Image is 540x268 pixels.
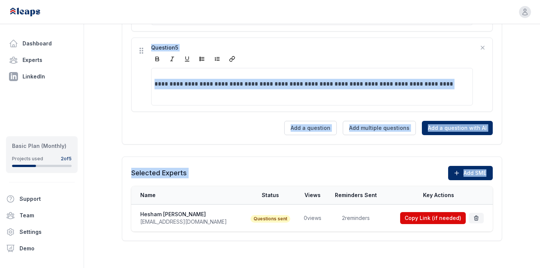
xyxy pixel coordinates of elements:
button: Numbered List [211,53,223,65]
div: Basic Plan (Monthly) [12,142,72,150]
a: LinkedIn [6,69,78,84]
span: Hesham [PERSON_NAME] [140,211,238,218]
button: Add a question [284,121,337,135]
button: Delete SME [469,213,484,223]
span: Questions sent [250,215,290,223]
td: 0 views [297,205,327,232]
div: Projects used [12,156,43,162]
div: 2 of 5 [61,156,72,162]
button: Copy Link (if needed) [400,212,466,224]
button: Add SME [448,166,493,180]
th: Reminders Sent [327,186,384,205]
button: Add multiple questions [343,121,416,135]
td: 2 reminders [327,205,384,232]
th: Status [243,186,297,205]
button: Add Link [226,53,238,65]
th: Key Actions [384,186,493,205]
button: Support [3,191,75,206]
button: Bold (Cmd+B) [151,53,163,65]
th: Views [297,186,327,205]
button: Delete question [479,44,486,51]
span: [EMAIL_ADDRESS][DOMAIN_NAME] [140,218,238,226]
a: Demo [3,241,81,256]
button: Underline (Cmd+U) [181,53,193,65]
img: Leaps [9,4,57,20]
button: Italic (Cmd+I) [166,53,178,65]
a: Team [3,208,81,223]
button: Add a question with AI [422,121,493,135]
h2: Selected Experts [131,168,187,178]
th: Name [131,186,243,205]
a: Experts [6,53,78,68]
a: Dashboard [6,36,78,51]
button: Bullet List [196,53,208,65]
a: Settings [3,224,81,239]
div: Question 5 [151,44,473,51]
